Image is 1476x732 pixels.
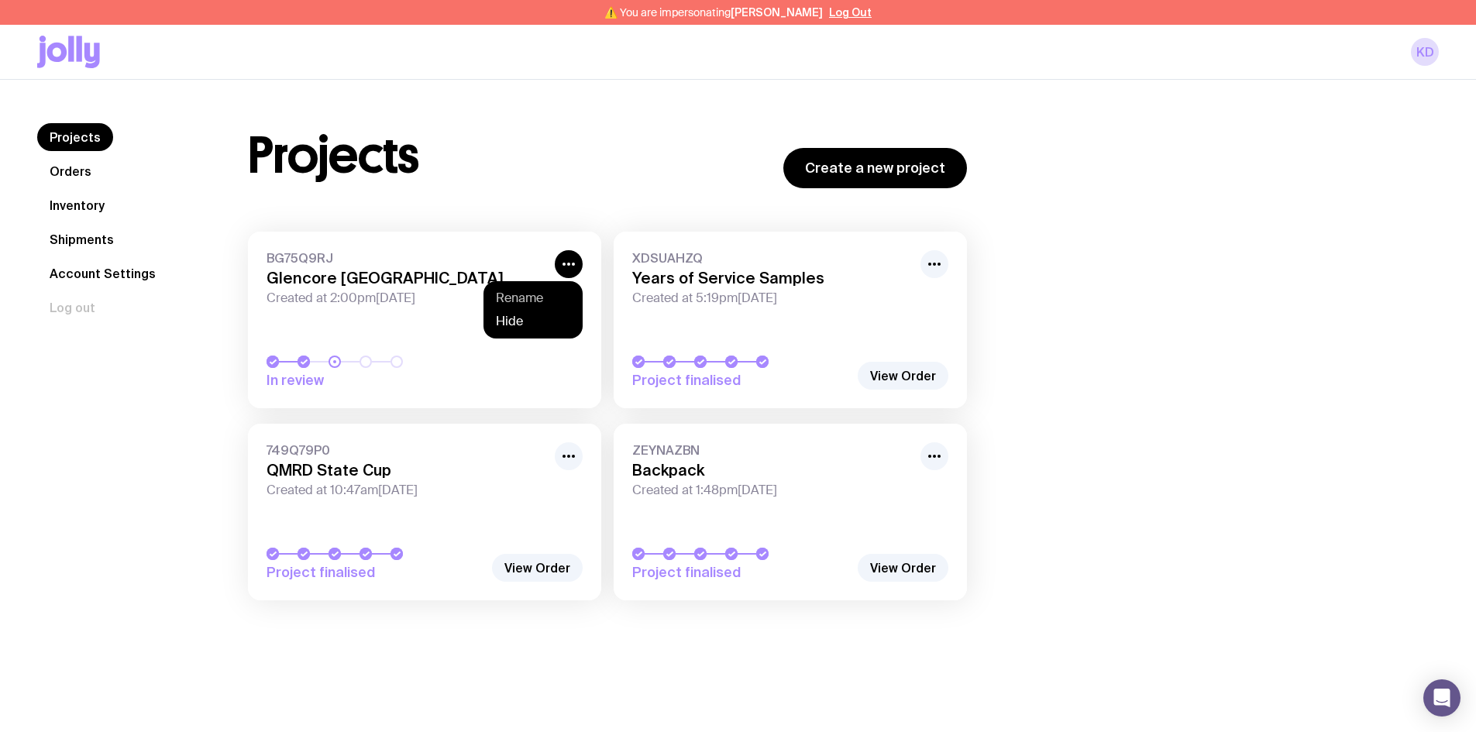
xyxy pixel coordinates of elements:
[632,563,849,582] span: Project finalised
[248,232,601,408] a: BG75Q9RJGlencore [GEOGRAPHIC_DATA]Created at 2:00pm[DATE]In review
[731,6,823,19] span: [PERSON_NAME]
[858,362,948,390] a: View Order
[632,483,911,498] span: Created at 1:48pm[DATE]
[604,6,823,19] span: ⚠️ You are impersonating
[632,371,849,390] span: Project finalised
[267,483,545,498] span: Created at 10:47am[DATE]
[632,461,911,479] h3: Backpack
[632,442,911,458] span: ZEYNAZBN
[37,157,104,185] a: Orders
[783,148,967,188] a: Create a new project
[267,250,545,266] span: BG75Q9RJ
[267,461,545,479] h3: QMRD State Cup
[37,225,126,253] a: Shipments
[37,294,108,321] button: Log out
[37,191,117,219] a: Inventory
[1411,38,1439,66] a: KD
[248,131,419,180] h1: Projects
[1423,679,1461,717] div: Open Intercom Messenger
[829,6,872,19] button: Log Out
[858,554,948,582] a: View Order
[248,424,601,600] a: 749Q79P0QMRD State CupCreated at 10:47am[DATE]Project finalised
[614,232,967,408] a: XDSUAHZQYears of Service SamplesCreated at 5:19pm[DATE]Project finalised
[37,259,168,287] a: Account Settings
[496,314,570,329] button: Hide
[267,442,545,458] span: 749Q79P0
[632,250,911,266] span: XDSUAHZQ
[614,424,967,600] a: ZEYNAZBNBackpackCreated at 1:48pm[DATE]Project finalised
[632,269,911,287] h3: Years of Service Samples
[492,554,583,582] a: View Order
[632,290,911,306] span: Created at 5:19pm[DATE]
[267,371,483,390] span: In review
[267,290,545,306] span: Created at 2:00pm[DATE]
[267,563,483,582] span: Project finalised
[37,123,113,151] a: Projects
[496,290,570,306] button: Rename
[267,269,545,287] h3: Glencore [GEOGRAPHIC_DATA]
